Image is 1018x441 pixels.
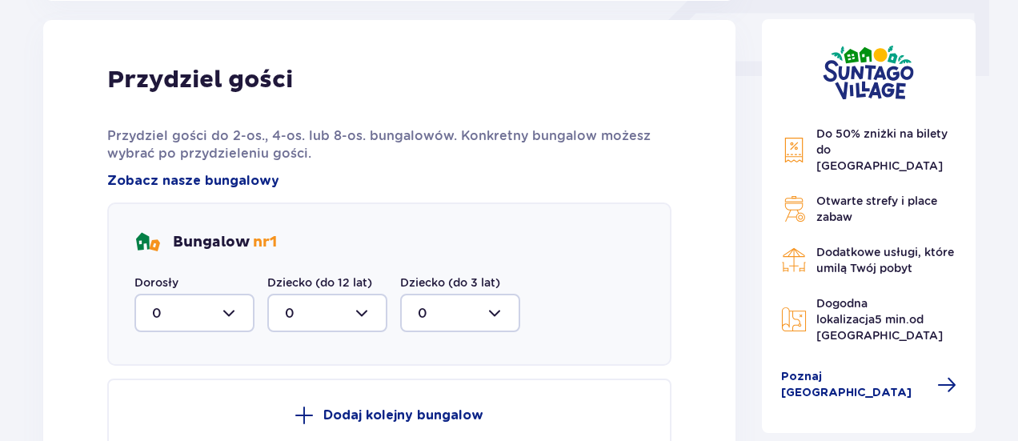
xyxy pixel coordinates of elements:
[400,275,500,291] label: Dziecko (do 3 lat)
[781,307,807,332] img: Map Icon
[816,127,948,172] span: Do 50% zniżki na bilety do [GEOGRAPHIC_DATA]
[781,137,807,163] img: Discount Icon
[823,45,914,100] img: Suntago Village
[781,247,807,273] img: Restaurant Icon
[323,407,483,424] p: Dodaj kolejny bungalow
[253,233,277,251] span: nr 1
[107,127,671,162] p: Przydziel gości do 2-os., 4-os. lub 8-os. bungalowów. Konkretny bungalow możesz wybrać po przydzi...
[875,313,909,326] span: 5 min.
[134,275,178,291] label: Dorosły
[816,246,954,275] span: Dodatkowe usługi, które umilą Twój pobyt
[781,369,928,401] span: Poznaj [GEOGRAPHIC_DATA]
[816,297,943,342] span: Dogodna lokalizacja od [GEOGRAPHIC_DATA]
[107,65,293,95] p: Przydziel gości
[816,194,937,223] span: Otwarte strefy i place zabaw
[781,369,957,401] a: Poznaj [GEOGRAPHIC_DATA]
[173,233,277,252] p: Bungalow
[267,275,372,291] label: Dziecko (do 12 lat)
[134,230,160,255] img: bungalows Icon
[107,172,279,190] a: Zobacz nasze bungalowy
[781,196,807,222] img: Grill Icon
